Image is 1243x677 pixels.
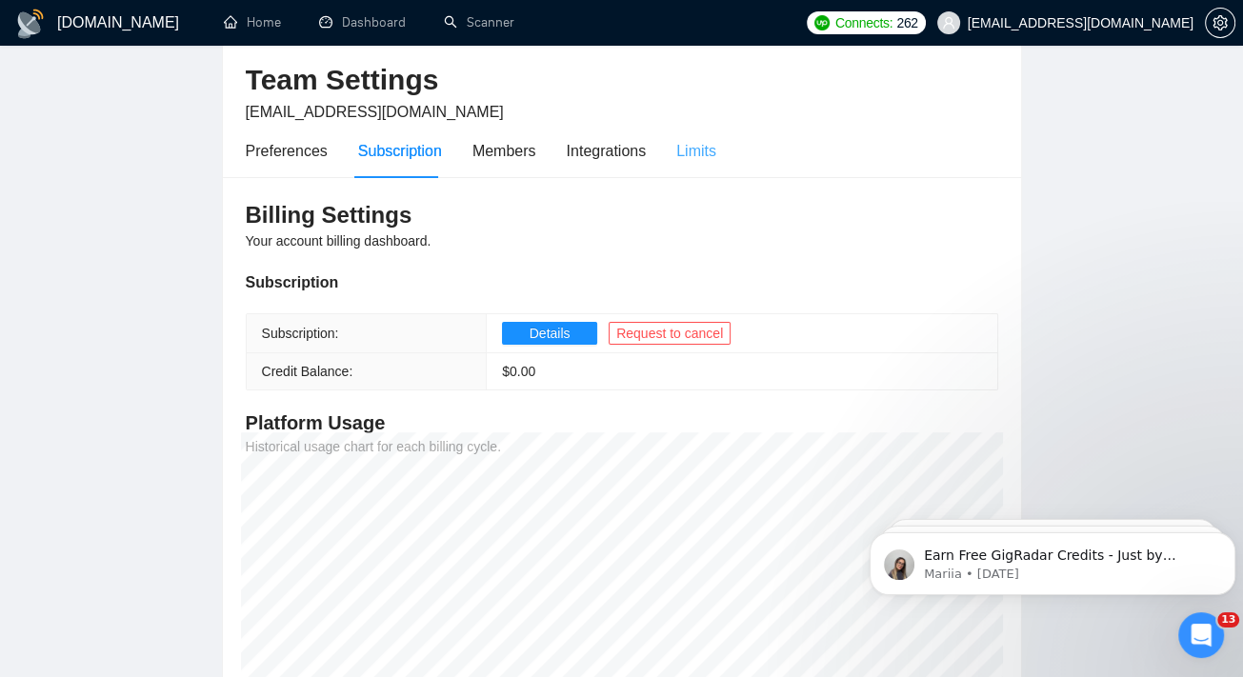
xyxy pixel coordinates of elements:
[609,322,731,345] button: Request to cancel
[502,364,535,379] span: $ 0.00
[246,200,998,230] h3: Billing Settings
[246,104,504,120] span: [EMAIL_ADDRESS][DOMAIN_NAME]
[246,61,998,100] h2: Team Settings
[567,139,647,163] div: Integrations
[862,492,1243,626] iframe: Intercom notifications message
[15,9,46,39] img: logo
[616,323,723,344] span: Request to cancel
[530,323,571,344] span: Details
[319,14,406,30] a: dashboardDashboard
[1205,8,1235,38] button: setting
[262,326,339,341] span: Subscription:
[224,14,281,30] a: homeHome
[444,14,514,30] a: searchScanner
[246,139,328,163] div: Preferences
[502,322,597,345] button: Details
[896,12,917,33] span: 262
[358,139,442,163] div: Subscription
[1206,15,1234,30] span: setting
[472,139,536,163] div: Members
[262,364,353,379] span: Credit Balance:
[814,15,830,30] img: upwork-logo.png
[835,12,892,33] span: Connects:
[942,16,955,30] span: user
[246,270,998,294] div: Subscription
[246,409,998,436] h4: Platform Usage
[676,139,716,163] div: Limits
[1217,612,1239,627] span: 13
[246,233,431,249] span: Your account billing dashboard.
[1178,612,1224,658] iframe: Intercom live chat
[1205,15,1235,30] a: setting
